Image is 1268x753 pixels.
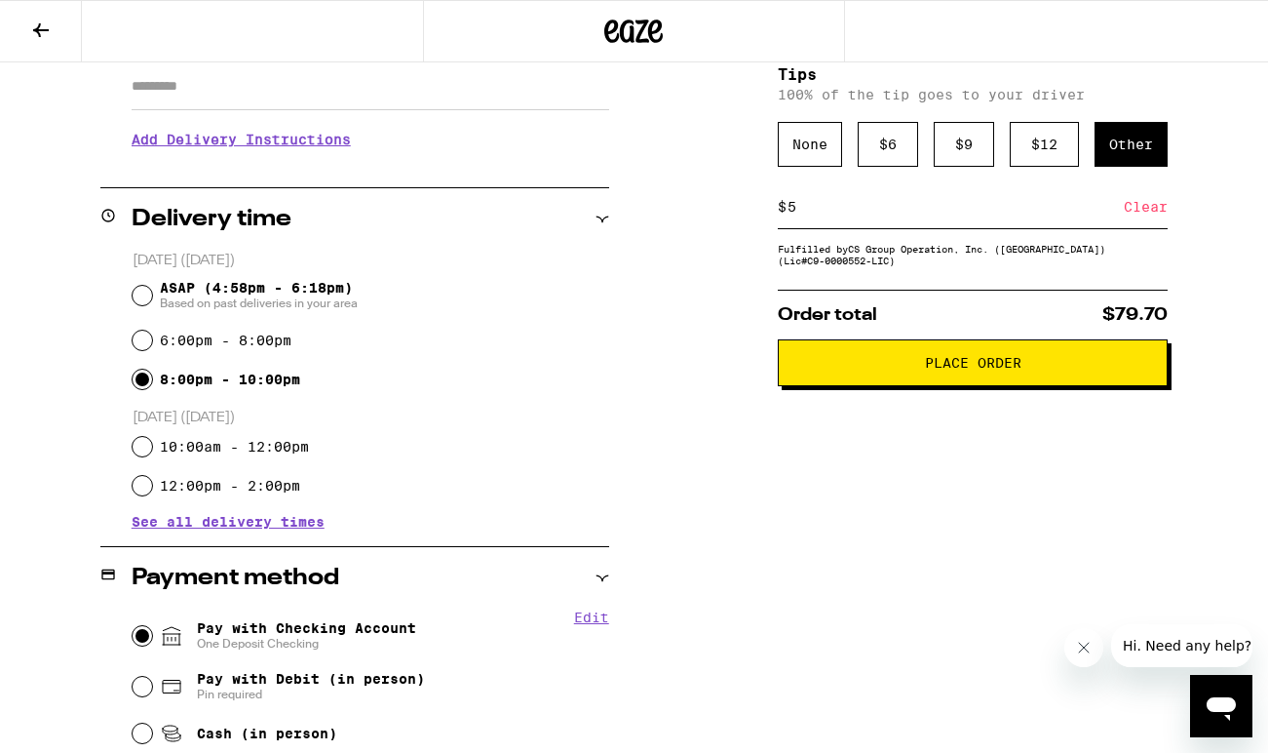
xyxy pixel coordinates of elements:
[132,162,609,178] p: We'll contact you at [PHONE_NUMBER] when we arrive
[160,280,358,311] span: ASAP (4:58pm - 6:18pm)
[1111,624,1252,667] iframe: Message from company
[778,122,842,167] div: None
[133,409,609,427] p: [DATE] ([DATE])
[1102,306,1168,324] span: $79.70
[197,671,425,687] span: Pay with Debit (in person)
[778,243,1168,266] div: Fulfilled by CS Group Operation, Inc. ([GEOGRAPHIC_DATA]) (Lic# C9-0000552-LIC )
[1124,185,1168,228] div: Clear
[925,356,1021,370] span: Place Order
[778,185,787,228] div: $
[160,478,300,494] label: 12:00pm - 2:00pm
[574,610,609,625] button: Edit
[1064,628,1103,667] iframe: Close message
[197,687,425,702] span: Pin required
[197,620,416,652] span: Pay with Checking Account
[1010,122,1079,167] div: $ 12
[160,439,309,455] label: 10:00am - 12:00pm
[132,208,291,231] h2: Delivery time
[778,87,1168,102] p: 100% of the tip goes to your driver
[132,567,339,590] h2: Payment method
[787,198,1124,216] input: 0
[197,636,416,652] span: One Deposit Checking
[132,117,609,162] h3: Add Delivery Instructions
[934,122,994,167] div: $ 9
[858,122,918,167] div: $ 6
[1190,675,1252,737] iframe: Button to launch messaging window
[1095,122,1168,167] div: Other
[160,372,300,387] label: 8:00pm - 10:00pm
[160,296,358,311] span: Based on past deliveries in your area
[778,67,1168,83] h5: Tips
[132,515,325,529] button: See all delivery times
[197,726,337,741] span: Cash (in person)
[778,339,1168,386] button: Place Order
[133,252,609,270] p: [DATE] ([DATE])
[160,333,291,348] label: 6:00pm - 8:00pm
[778,306,877,324] span: Order total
